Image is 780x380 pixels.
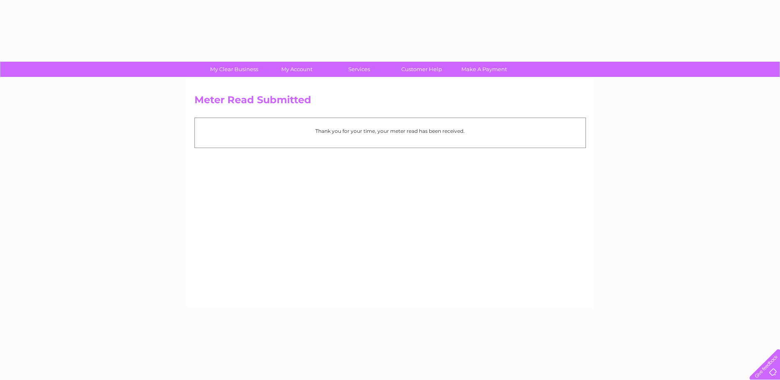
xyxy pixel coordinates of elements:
[263,62,331,77] a: My Account
[388,62,456,77] a: Customer Help
[199,127,581,135] p: Thank you for your time, your meter read has been received.
[194,94,586,110] h2: Meter Read Submitted
[450,62,518,77] a: Make A Payment
[325,62,393,77] a: Services
[200,62,268,77] a: My Clear Business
